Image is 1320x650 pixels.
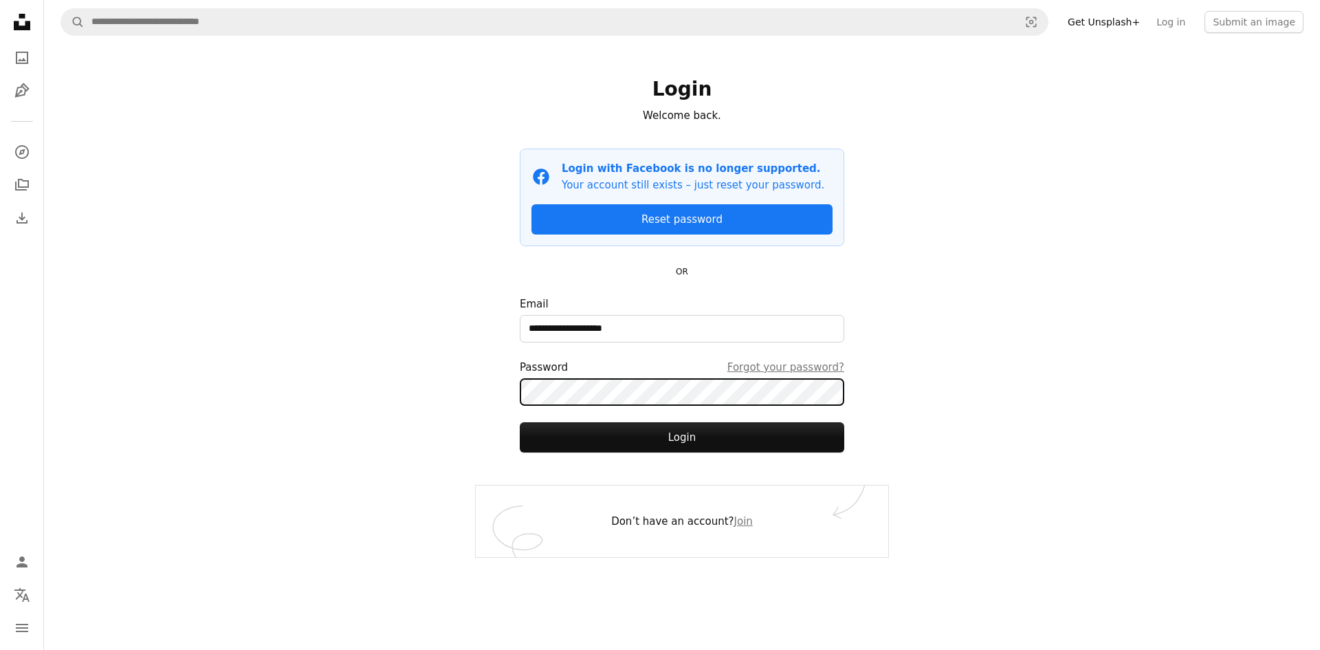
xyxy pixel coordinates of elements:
[562,177,824,193] p: Your account still exists – just reset your password.
[520,359,844,376] div: Password
[520,315,844,343] input: Email
[531,204,833,235] a: Reset password
[8,614,36,642] button: Menu
[8,138,36,166] a: Explore
[520,77,844,102] h1: Login
[8,8,36,39] a: Home — Unsplash
[520,296,844,343] label: Email
[562,160,824,177] p: Login with Facebook is no longer supported.
[8,581,36,609] button: Language
[1204,11,1303,33] button: Submit an image
[520,422,844,453] button: Login
[1015,9,1048,35] button: Visual search
[676,267,688,277] small: OR
[1148,11,1193,33] a: Log in
[1059,11,1148,33] a: Get Unsplash+
[520,107,844,124] p: Welcome back.
[61,9,85,35] button: Search Unsplash
[8,44,36,72] a: Photos
[727,359,844,376] a: Forgot your password?
[520,378,844,406] input: PasswordForgot your password?
[8,171,36,199] a: Collections
[8,548,36,576] a: Log in / Sign up
[60,8,1048,36] form: Find visuals sitewide
[8,204,36,232] a: Download History
[734,515,753,528] a: Join
[8,77,36,105] a: Illustrations
[476,486,888,557] div: Don’t have an account?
